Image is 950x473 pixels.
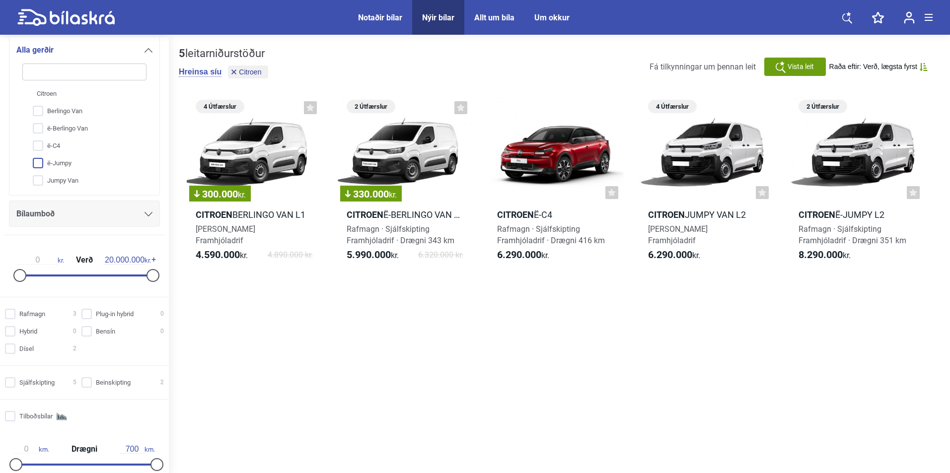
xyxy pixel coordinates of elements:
b: 8.290.000 [799,249,843,261]
b: 6.290.000 [497,249,541,261]
span: Drægni [69,445,100,453]
span: Dísel [19,343,34,354]
span: 5 [73,377,76,388]
span: kr. [105,256,151,265]
span: 0 [160,326,164,337]
b: 4.590.000 [196,249,240,261]
a: 4 ÚtfærslurCitroenJumpy Van L2[PERSON_NAME]Framhjóladrif6.290.000kr. [639,96,774,270]
span: 2 Útfærslur [352,100,390,113]
span: Citroen [239,68,261,75]
span: Hybrid [19,326,37,337]
span: 4.890.000 kr. [268,249,313,261]
b: Citroen [347,209,383,220]
span: kr. [18,256,64,265]
span: kr. [497,249,549,261]
span: Rafmagn · Sjálfskipting Framhjóladrif · Drægni 351 km [799,224,906,245]
span: 0 [73,326,76,337]
span: kr. [196,249,248,261]
span: kr. [799,249,851,261]
b: Citroen [799,209,835,220]
span: kr. [389,190,397,200]
span: kr. [347,249,399,261]
b: Citroen [196,209,232,220]
span: [PERSON_NAME] Framhjóladrif [648,224,708,245]
b: Citroen [648,209,685,220]
a: Allt um bíla [474,13,514,22]
a: 2 ÚtfærslurCitroenë-Jumpy L2Rafmagn · SjálfskiptingFramhjóladrif · Drægni 351 km8.290.000kr. [790,96,925,270]
h2: ë-Berlingo Van L1 [338,209,473,220]
span: Bílaumboð [16,207,55,221]
span: 4 Útfærslur [653,100,692,113]
a: 4 Útfærslur300.000kr.CitroenBerlingo Van L1[PERSON_NAME]Framhjóladrif4.590.000kr.4.890.000 kr. [187,96,322,270]
span: km. [120,445,155,454]
a: Um okkur [534,13,570,22]
span: kr. [648,249,700,261]
a: Nýir bílar [422,13,454,22]
b: 6.290.000 [648,249,692,261]
span: Verð [73,256,95,264]
a: 2 Útfærslur330.000kr.Citroenë-Berlingo Van L1Rafmagn · SjálfskiptingFramhjóladrif · Drægni 343 km... [338,96,473,270]
span: km. [14,445,49,454]
span: Bensín [96,326,115,337]
span: Fá tilkynningar um þennan leit [650,62,756,71]
h2: ë-C4 [488,209,623,220]
span: 4 Útfærslur [201,100,239,113]
span: [PERSON_NAME] Framhjóladrif [196,224,255,245]
button: Hreinsa síu [179,67,221,77]
span: Tilboðsbílar [19,411,53,421]
span: 6.320.000 kr. [418,249,463,261]
span: Vista leit [788,62,814,72]
img: user-login.svg [904,11,915,24]
span: Rafmagn · Sjálfskipting Framhjóladrif · Drægni 343 km [347,224,454,245]
span: kr. [238,190,246,200]
h2: Jumpy Van L2 [639,209,774,220]
span: Citroen [37,88,57,99]
b: Citroen [497,209,534,220]
span: Alla gerðir [16,43,54,57]
span: 0 [160,309,164,319]
h2: ë-Jumpy L2 [790,209,925,220]
h2: Berlingo Van L1 [187,209,322,220]
a: Notaðir bílar [358,13,402,22]
span: 2 [160,377,164,388]
span: Raða eftir: Verð, lægsta fyrst [829,63,917,71]
span: Sjálfskipting [19,377,55,388]
span: Rafmagn · Sjálfskipting Framhjóladrif · Drægni 416 km [497,224,605,245]
button: Citroen [228,66,268,78]
span: 3 [73,309,76,319]
b: 5.990.000 [347,249,391,261]
span: 300.000 [194,189,246,199]
a: Citroenë-C4Rafmagn · SjálfskiptingFramhjóladrif · Drægni 416 km6.290.000kr. [488,96,623,270]
span: Rafmagn [19,309,45,319]
div: leitarniðurstöður [179,47,271,60]
span: Beinskipting [96,377,131,388]
span: 2 [73,343,76,354]
span: Plug-in hybrid [96,309,134,319]
b: 5 [179,47,185,60]
span: 2 Útfærslur [804,100,842,113]
span: 330.000 [345,189,397,199]
button: Raða eftir: Verð, lægsta fyrst [829,63,928,71]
